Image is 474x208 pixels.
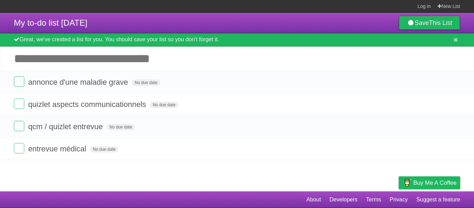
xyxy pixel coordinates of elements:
span: No due date [107,124,135,130]
a: About [306,193,321,206]
b: This List [429,19,452,26]
a: Suggest a feature [416,193,460,206]
img: Buy me a coffee [402,177,412,189]
span: No due date [150,102,178,108]
a: SaveThis List [399,16,460,30]
a: Privacy [390,193,408,206]
span: entrevue médical [28,144,88,153]
a: Buy me a coffee [399,176,460,189]
label: Done [14,99,24,109]
span: No due date [132,80,160,86]
label: Done [14,76,24,87]
span: annonce d'une maladie grave [28,78,130,86]
span: No due date [90,146,118,152]
span: quizlet aspects communicationnels [28,100,148,109]
a: Developers [329,193,357,206]
span: qcm / quizlet entrevue [28,122,104,131]
span: My to-do list [DATE] [14,18,87,27]
label: Done [14,121,24,131]
a: Terms [366,193,381,206]
label: Done [14,143,24,153]
span: Buy me a coffee [413,177,457,189]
